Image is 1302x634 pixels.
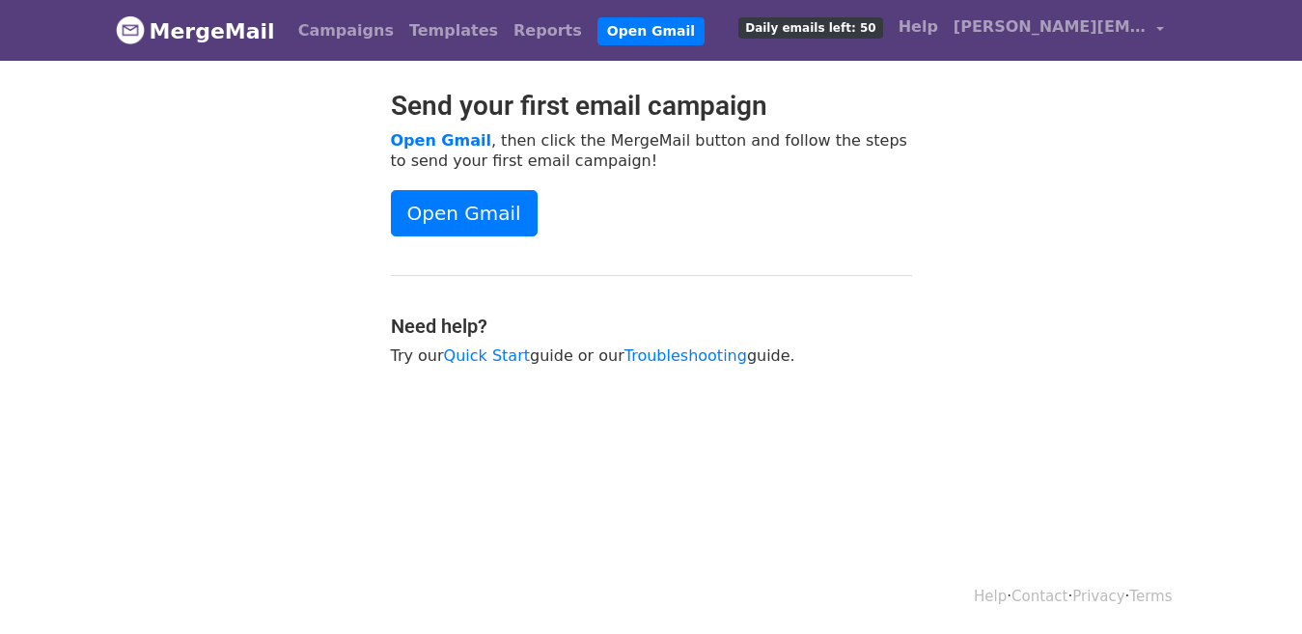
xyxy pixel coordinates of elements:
h4: Need help? [391,315,912,338]
h2: Send your first email campaign [391,90,912,123]
a: Open Gmail [391,190,538,236]
p: Try our guide or our guide. [391,345,912,366]
a: Templates [402,12,506,50]
img: MergeMail logo [116,15,145,44]
a: [PERSON_NAME][EMAIL_ADDRESS][DOMAIN_NAME] [946,8,1172,53]
a: Reports [506,12,590,50]
a: MergeMail [116,11,275,51]
span: Daily emails left: 50 [738,17,882,39]
a: Quick Start [444,346,530,365]
a: Open Gmail [391,131,491,150]
a: Privacy [1072,588,1124,605]
p: , then click the MergeMail button and follow the steps to send your first email campaign! [391,130,912,171]
a: Contact [1011,588,1067,605]
a: Help [891,8,946,46]
span: [PERSON_NAME][EMAIL_ADDRESS][DOMAIN_NAME] [954,15,1147,39]
a: Daily emails left: 50 [731,8,890,46]
a: Campaigns [291,12,402,50]
a: Troubleshooting [624,346,747,365]
a: Terms [1129,588,1172,605]
a: Help [974,588,1007,605]
a: Open Gmail [597,17,705,45]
